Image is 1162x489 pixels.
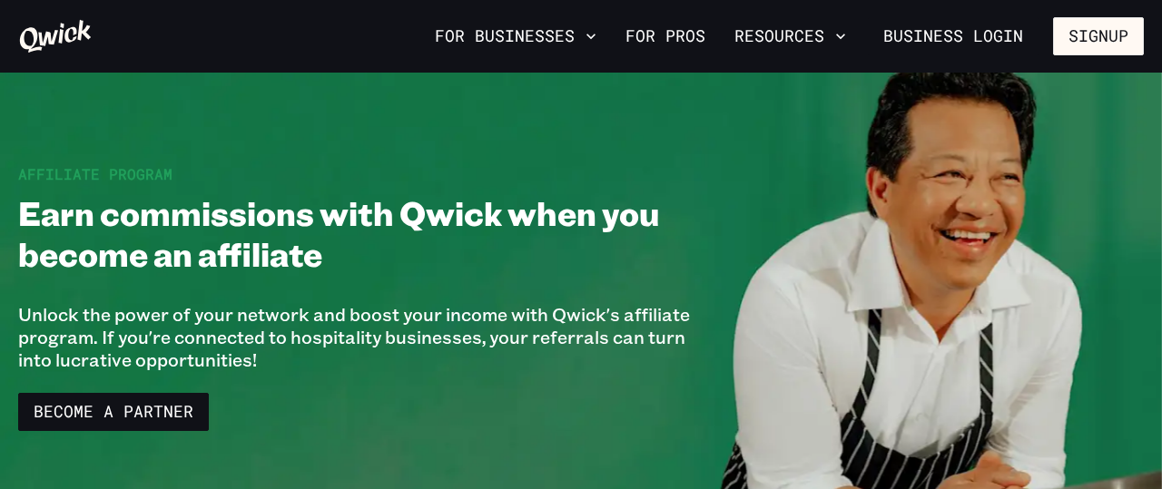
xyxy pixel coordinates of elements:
[428,21,604,52] button: For Businesses
[618,21,713,52] a: For Pros
[1053,17,1144,55] button: Signup
[18,303,694,371] p: Unlock the power of your network and boost your income with Qwick's affiliate program. If you're ...
[868,17,1039,55] a: Business Login
[18,164,172,183] span: Affiliate Program
[727,21,853,52] button: Resources
[18,192,694,274] h1: Earn commissions with Qwick when you become an affiliate
[18,393,209,431] a: Become a Partner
